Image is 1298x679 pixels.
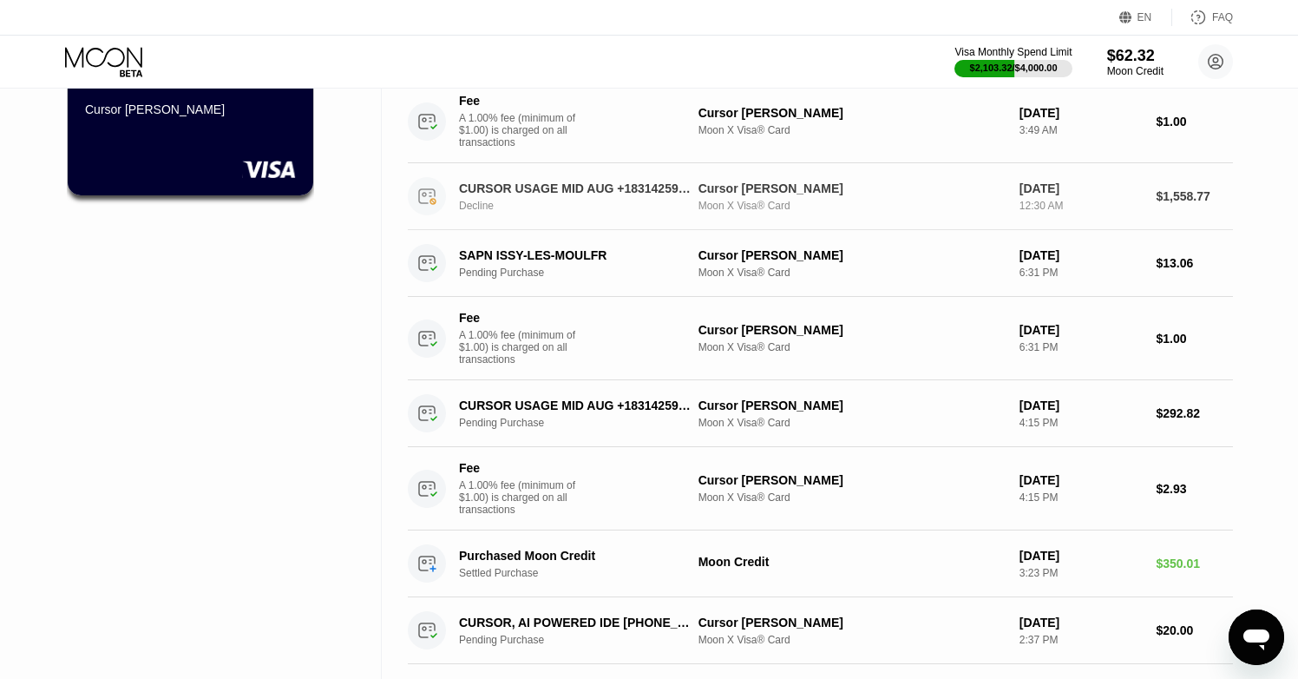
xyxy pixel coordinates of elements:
[1156,332,1233,346] div: $1.00
[698,181,1006,195] div: Cursor [PERSON_NAME]
[459,417,708,429] div: Pending Purchase
[459,567,708,579] div: Settled Purchase
[1156,256,1233,270] div: $13.06
[1019,323,1143,337] div: [DATE]
[698,267,1006,279] div: Moon X Visa® Card
[1156,623,1233,637] div: $20.00
[1019,341,1143,353] div: 6:31 PM
[698,124,1006,136] div: Moon X Visa® Card
[459,267,708,279] div: Pending Purchase
[954,46,1072,58] div: Visa Monthly Spend Limit
[459,329,589,366] div: A 1.00% fee (minimum of $1.00) is charged on all transactions
[698,399,1006,412] div: Cursor [PERSON_NAME]
[698,616,1006,630] div: Cursor [PERSON_NAME]
[1019,181,1143,195] div: [DATE]
[459,616,691,630] div: CURSOR, AI POWERED IDE [PHONE_NUMBER] US
[1156,406,1233,420] div: $292.82
[1019,473,1143,487] div: [DATE]
[459,399,691,412] div: CURSOR USAGE MID AUG +18314259504 US
[1172,9,1233,26] div: FAQ
[1019,124,1143,136] div: 3:49 AM
[1019,267,1143,279] div: 6:31 PM
[459,479,589,516] div: A 1.00% fee (minimum of $1.00) is charged on all transactions
[1019,399,1143,412] div: [DATE]
[1019,567,1143,579] div: 3:23 PM
[698,341,1006,353] div: Moon X Visa® Card
[1156,557,1233,570] div: $350.01
[1019,549,1143,563] div: [DATE]
[698,200,1006,212] div: Moon X Visa® Card
[459,248,691,262] div: SAPN ISSY-LES-MOULFR
[1107,47,1164,77] div: $62.32Moon Credit
[408,297,1233,380] div: FeeA 1.00% fee (minimum of $1.00) is charged on all transactionsCursor [PERSON_NAME]Moon X Visa® ...
[1156,482,1233,496] div: $2.93
[408,380,1233,447] div: CURSOR USAGE MID AUG +18314259504 USPending PurchaseCursor [PERSON_NAME]Moon X Visa® Card[DATE]4:...
[85,102,296,116] div: Cursor [PERSON_NAME]
[1156,189,1233,203] div: $1,558.77
[408,531,1233,597] div: Purchased Moon CreditSettled PurchaseMoon Credit[DATE]3:23 PM$350.01
[1019,616,1143,630] div: [DATE]
[408,163,1233,230] div: CURSOR USAGE MID AUG +18314259504 USDeclineCursor [PERSON_NAME]Moon X Visa® Card[DATE]12:30 AM$1,...
[459,549,691,563] div: Purchased Moon Credit
[954,46,1072,77] div: Visa Monthly Spend Limit$2,103.32/$4,000.00
[459,461,580,475] div: Fee
[68,40,313,195] div: $62.32● ● ● ●5926Cursor [PERSON_NAME]
[408,447,1233,531] div: FeeA 1.00% fee (minimum of $1.00) is charged on all transactionsCursor [PERSON_NAME]Moon X Visa® ...
[698,491,1006,504] div: Moon X Visa® Card
[698,323,1006,337] div: Cursor [PERSON_NAME]
[1019,248,1143,262] div: [DATE]
[408,597,1233,664] div: CURSOR, AI POWERED IDE [PHONE_NUMBER] USPending PurchaseCursor [PERSON_NAME]Moon X Visa® Card[DAT...
[698,106,1006,120] div: Cursor [PERSON_NAME]
[1019,491,1143,504] div: 4:15 PM
[698,473,1006,487] div: Cursor [PERSON_NAME]
[459,634,708,646] div: Pending Purchase
[1156,115,1233,129] div: $1.00
[698,248,1006,262] div: Cursor [PERSON_NAME]
[698,634,1006,646] div: Moon X Visa® Card
[1119,9,1172,26] div: EN
[459,311,580,325] div: Fee
[408,80,1233,163] div: FeeA 1.00% fee (minimum of $1.00) is charged on all transactionsCursor [PERSON_NAME]Moon X Visa® ...
[698,555,1006,569] div: Moon Credit
[1107,65,1164,77] div: Moon Credit
[1019,106,1143,120] div: [DATE]
[1212,11,1233,23] div: FAQ
[1107,47,1164,65] div: $62.32
[1137,11,1152,23] div: EN
[459,112,589,148] div: A 1.00% fee (minimum of $1.00) is charged on all transactions
[459,94,580,108] div: Fee
[459,200,708,212] div: Decline
[1019,200,1143,212] div: 12:30 AM
[1019,417,1143,429] div: 4:15 PM
[1019,634,1143,646] div: 2:37 PM
[408,230,1233,297] div: SAPN ISSY-LES-MOULFRPending PurchaseCursor [PERSON_NAME]Moon X Visa® Card[DATE]6:31 PM$13.06
[459,181,691,195] div: CURSOR USAGE MID AUG +18314259504 US
[1229,610,1284,665] iframe: Bouton de lancement de la fenêtre de messagerie
[970,63,1058,73] div: $2,103.32 / $4,000.00
[698,417,1006,429] div: Moon X Visa® Card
